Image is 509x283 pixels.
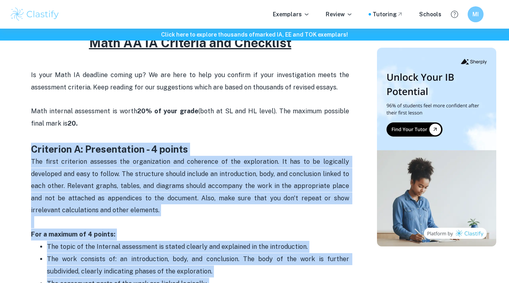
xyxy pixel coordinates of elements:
[137,107,198,115] strong: 20% of your grade
[326,10,353,19] p: Review
[468,6,484,22] button: MI
[448,8,461,21] button: Help and Feedback
[31,69,349,130] p: Is your Math IA deadline coming up? We are here to help you confirm if your investigation meets t...
[89,35,291,50] u: Math AA IA Criteria and Checklist
[419,10,441,19] a: Schools
[31,143,188,155] strong: Criterion A: Presentation - 4 points
[471,10,480,19] h6: MI
[373,10,403,19] a: Tutoring
[68,120,78,127] strong: 20.
[377,48,496,246] img: Thumbnail
[31,158,351,214] span: The first criterion assesses the organization and coherence of the exploration. It has to be logi...
[10,6,60,22] img: Clastify logo
[47,255,351,275] span: The work consists of: an introduction, body, and conclusion. The body of the work is further subd...
[273,10,310,19] p: Exemplars
[31,231,115,238] strong: For a maximum of 4 points:
[2,30,507,39] h6: Click here to explore thousands of marked IA, EE and TOK exemplars !
[47,243,308,250] span: The topic of the Internal assessment is stated clearly and explained in the introduction.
